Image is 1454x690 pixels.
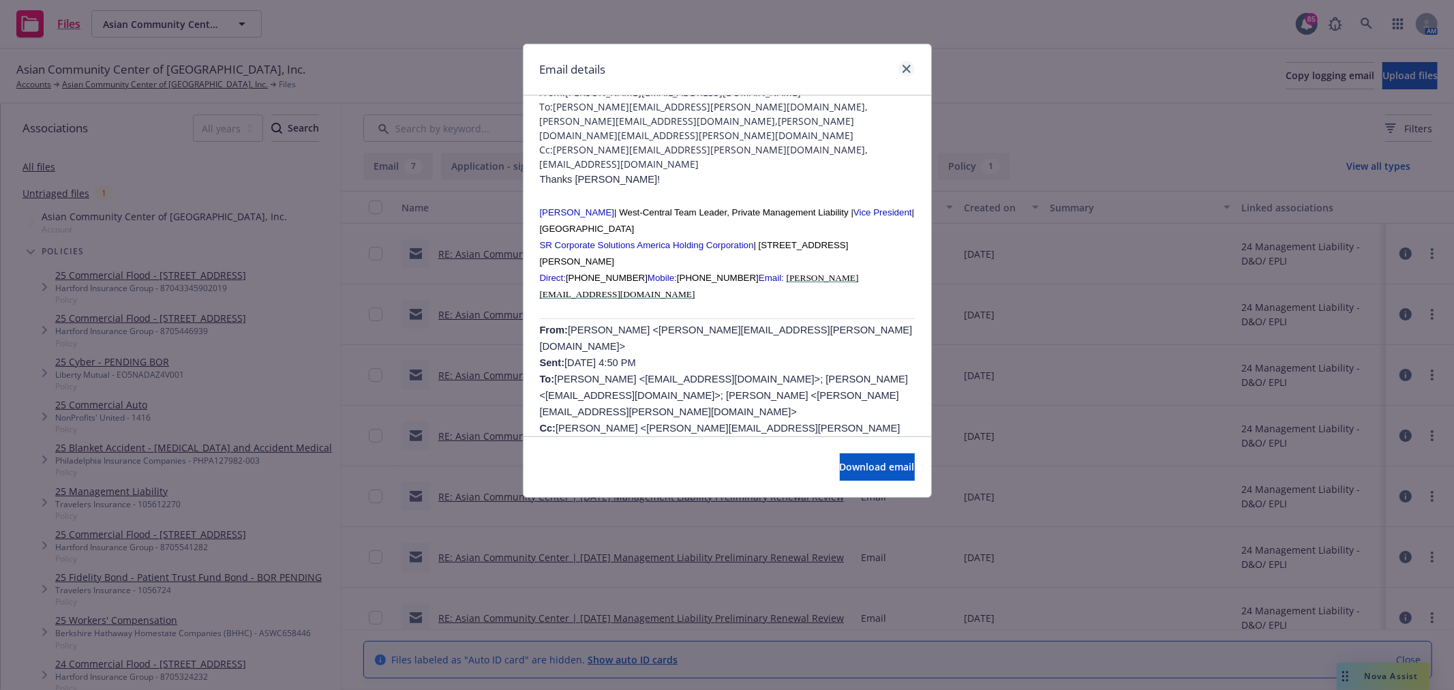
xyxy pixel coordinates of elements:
span: Direct: [540,273,566,283]
span: | West-Central Team Leader, Private Management Liability | [614,207,853,217]
span: Download email [840,460,915,473]
span: Mobile: [648,273,677,283]
b: Cc: [540,423,556,434]
span: SR Corporate Solutions America Holding Corporation [540,240,754,250]
span: Cc: [PERSON_NAME][EMAIL_ADDRESS][PERSON_NAME][DOMAIN_NAME],[EMAIL_ADDRESS][DOMAIN_NAME] [540,142,915,171]
a: close [898,61,915,77]
b: Sent: [540,357,565,368]
h1: Email details [540,61,606,78]
span: Email: [759,273,784,283]
span: [PHONE_NUMBER] [677,273,759,283]
b: To: [540,374,555,385]
span: [PHONE_NUMBER] [566,273,648,283]
span: [PERSON_NAME] <[PERSON_NAME][EMAIL_ADDRESS][PERSON_NAME][DOMAIN_NAME]> [DATE] 4:50 PM [PERSON_NAM... [540,325,913,483]
span: From: [540,325,569,335]
span: [PERSON_NAME] [540,207,615,217]
span: Vice President [853,207,912,217]
span: To: [PERSON_NAME][EMAIL_ADDRESS][PERSON_NAME][DOMAIN_NAME],[PERSON_NAME][EMAIL_ADDRESS][DOMAIN_NA... [540,100,915,142]
button: Download email [840,453,915,481]
span: Thanks [PERSON_NAME]! [540,174,661,185]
